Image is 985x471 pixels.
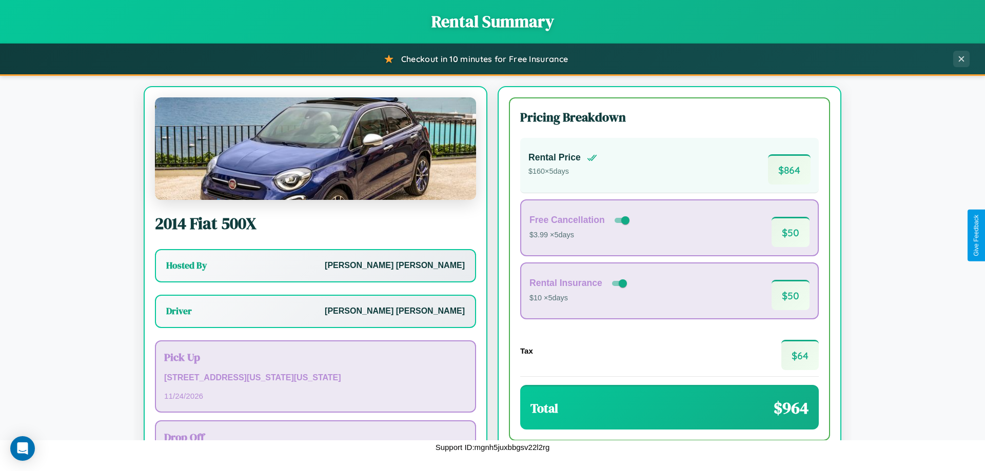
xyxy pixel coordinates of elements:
[401,54,568,64] span: Checkout in 10 minutes for Free Insurance
[164,371,467,385] p: [STREET_ADDRESS][US_STATE][US_STATE]
[164,350,467,364] h3: Pick Up
[528,165,597,178] p: $ 160 × 5 days
[164,429,467,444] h3: Drop Off
[774,397,809,419] span: $ 964
[530,400,558,417] h3: Total
[166,305,192,317] h3: Driver
[781,340,819,370] span: $ 64
[10,436,35,461] div: Open Intercom Messenger
[155,97,476,200] img: Fiat 500X
[772,280,810,310] span: $ 50
[10,10,975,33] h1: Rental Summary
[772,217,810,247] span: $ 50
[520,109,819,126] h3: Pricing Breakdown
[520,346,533,355] h4: Tax
[164,389,467,403] p: 11 / 24 / 2026
[529,229,632,242] p: $3.99 × 5 days
[973,215,980,256] div: Give Feedback
[155,212,476,235] h2: 2014 Fiat 500X
[166,259,207,272] h3: Hosted By
[325,258,465,273] p: [PERSON_NAME] [PERSON_NAME]
[768,154,811,185] span: $ 864
[325,304,465,319] p: [PERSON_NAME] [PERSON_NAME]
[528,152,581,163] h4: Rental Price
[529,215,605,226] h4: Free Cancellation
[436,440,550,454] p: Support ID: mgnh5juxbbgsv22l2rg
[529,292,629,305] p: $10 × 5 days
[529,278,602,289] h4: Rental Insurance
